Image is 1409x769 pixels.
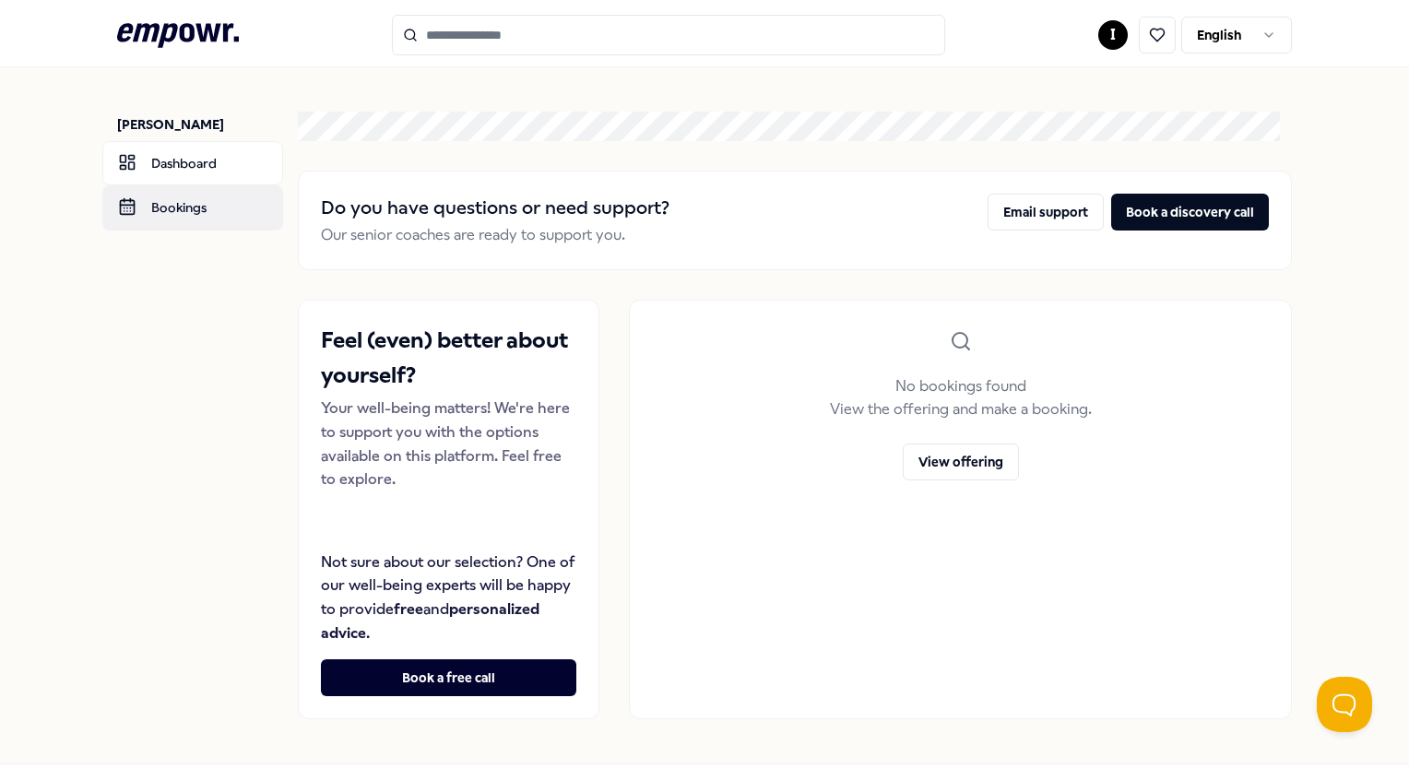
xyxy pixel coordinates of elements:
[102,141,283,185] a: Dashboard
[321,323,576,394] h2: Feel (even) better about yourself?
[1111,194,1269,231] button: Book a discovery call
[321,550,576,645] p: Not sure about our selection? One of our well-being experts will be happy to provide and .
[321,600,539,642] strong: personalized advice
[321,396,576,491] p: Your well-being matters! We're here to support you with the options available on this platform. F...
[321,223,669,247] p: Our senior coaches are ready to support you.
[988,194,1104,231] button: Email support
[1098,20,1128,50] button: I
[988,194,1104,247] a: Email support
[321,194,669,223] h2: Do you have questions or need support?
[321,659,576,696] button: Book a free call
[394,600,423,618] strong: free
[903,444,1019,480] button: View offering
[830,374,1092,421] p: No bookings found View the offering and make a booking.
[117,115,283,134] p: [PERSON_NAME]
[392,15,945,55] input: Search for products, categories or subcategories
[1317,677,1372,732] iframe: Help Scout Beacon - Open
[102,185,283,230] a: Bookings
